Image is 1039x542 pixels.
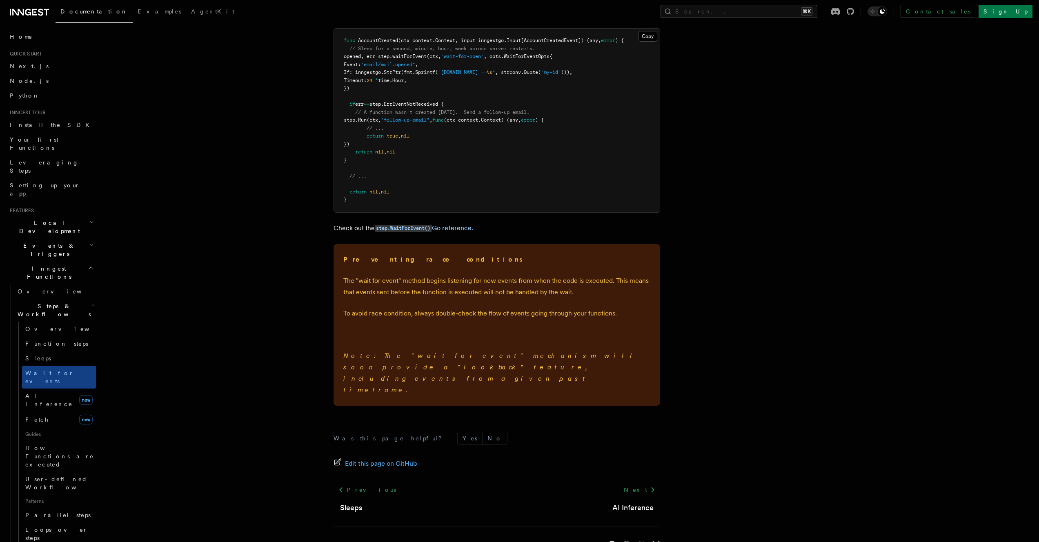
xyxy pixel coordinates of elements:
[7,155,96,178] a: Leveraging Steps
[56,2,133,23] a: Documentation
[375,149,384,155] span: nil
[438,69,487,75] span: "[DOMAIN_NAME] ==
[334,482,401,497] a: Previous
[344,69,384,75] span: If: inngestgo.
[601,38,615,43] span: error
[392,53,427,59] span: waitForEvent
[801,7,812,16] kbd: ⌘K
[25,476,99,491] span: User-defined Workflows
[435,69,438,75] span: (
[415,69,435,75] span: Sprintf
[612,502,654,513] a: AI Inference
[349,189,367,195] span: return
[22,366,96,389] a: Wait for events
[378,53,392,59] span: step.
[79,415,93,424] span: new
[186,2,239,22] a: AgentKit
[7,261,96,284] button: Inngest Functions
[349,101,355,107] span: if
[349,46,535,51] span: // Sleep for a second, minute, hour, week across server restarts.
[10,136,58,151] span: Your first Functions
[387,149,395,155] span: nil
[415,62,418,67] span: ,
[7,242,89,258] span: Events & Triggers
[355,101,364,107] span: err
[401,69,415,75] span: (fmt.
[495,69,524,75] span: , strconv.
[22,428,96,441] span: Guides
[7,238,96,261] button: Events & Triggers
[7,59,96,73] a: Next.js
[381,117,429,123] span: "follow-up-email"
[343,275,650,298] p: The "wait for event" method begins listening for new events from when the code is executed. This ...
[384,69,401,75] span: StrPtr
[367,125,384,131] span: // ...
[344,78,367,83] span: Timeout:
[7,178,96,201] a: Setting up your app
[25,512,91,518] span: Parallel steps
[355,109,530,115] span: // A function wasn't created [DATE]. Send a follow-up email.
[10,159,79,174] span: Leveraging Steps
[483,432,507,444] button: No
[979,5,1032,18] a: Sign Up
[10,33,33,41] span: Home
[535,117,544,123] span: ) {
[14,299,96,322] button: Steps & Workflows
[7,219,89,235] span: Local Development
[334,222,660,234] p: Check out the
[7,215,96,238] button: Local Development
[401,133,409,139] span: nil
[638,31,657,42] button: Copy
[364,101,369,107] span: ==
[344,62,361,67] span: Event:
[367,133,384,139] span: return
[7,51,42,57] span: Quick start
[60,8,128,15] span: Documentation
[375,224,473,232] a: step.WaitForEvent()Go reference.
[367,78,372,83] span: 24
[25,355,51,362] span: Sleeps
[22,441,96,472] a: How Functions are executed
[14,302,91,318] span: Steps & Workflows
[378,189,381,195] span: ,
[343,308,650,319] p: To avoid race condition, always double-check the flow of events going through your functions.
[334,458,417,469] a: Edit this page on GitHub
[22,508,96,522] a: Parallel steps
[22,389,96,411] a: AI Inferencenew
[381,189,389,195] span: nil
[340,502,362,513] a: Sleeps
[25,526,88,541] span: Loops over steps
[375,53,378,59] span: =
[343,352,638,394] em: Note: The "wait for event" mechanism will soon provide a "lookback" feature, including events fro...
[343,255,524,263] strong: Preventing race conditions
[561,69,572,75] span: ))),
[334,434,447,442] p: Was this page helpful?
[901,5,975,18] a: Contact sales
[138,8,181,15] span: Examples
[7,88,96,103] a: Python
[10,182,80,197] span: Setting up your app
[521,117,535,123] span: error
[344,85,349,91] span: })
[7,132,96,155] a: Your first Functions
[344,141,349,147] span: })
[7,29,96,44] a: Home
[7,118,96,132] a: Install the SDK
[432,117,444,123] span: func
[25,340,88,347] span: Function steps
[133,2,186,22] a: Examples
[344,38,355,43] span: func
[7,207,34,214] span: Features
[22,472,96,495] a: User-defined Workflows
[22,351,96,366] a: Sleeps
[369,189,378,195] span: nil
[25,326,109,332] span: Overview
[615,38,624,43] span: ) {
[25,445,94,468] span: How Functions are executed
[375,225,432,232] code: step.WaitForEvent()
[22,322,96,336] a: Overview
[25,416,49,423] span: Fetch
[398,133,401,139] span: ,
[444,117,521,123] span: (ctx context.Context) (any,
[398,38,601,43] span: (ctx context.Context, input inngestgo.Input[AccountCreatedEvent]) (any,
